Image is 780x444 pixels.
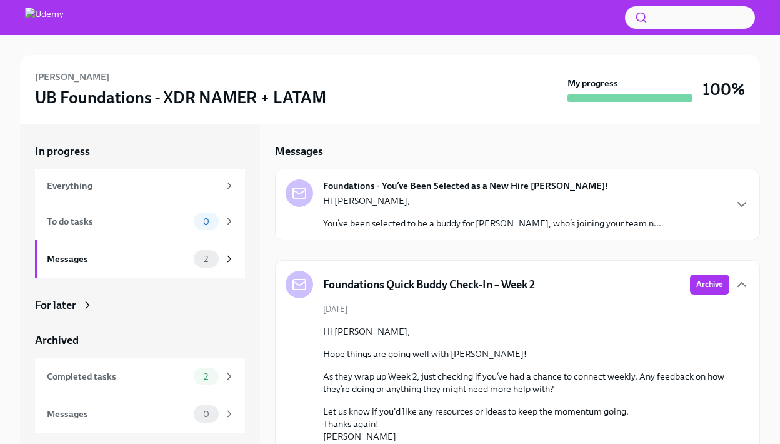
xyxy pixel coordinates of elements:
[47,179,219,193] div: Everything
[196,372,216,381] span: 2
[196,410,217,419] span: 0
[323,405,729,443] p: Let us know if you'd like any resources or ideas to keep the momentum going. Thanks again! [PERSO...
[35,333,245,348] a: Archived
[35,240,245,278] a: Messages2
[323,277,535,292] h5: Foundations Quick Buddy Check-In – Week 2
[690,275,729,295] button: Archive
[35,298,245,313] a: For later
[47,214,189,228] div: To do tasks
[323,217,661,230] p: You’ve been selected to be a buddy for [PERSON_NAME], who’s joining your team n...
[35,395,245,433] a: Messages0
[196,217,217,226] span: 0
[35,203,245,240] a: To do tasks0
[323,370,729,395] p: As they wrap up Week 2, just checking if you’ve had a chance to connect weekly. Any feedback on h...
[275,144,323,159] h5: Messages
[35,144,245,159] a: In progress
[323,179,608,192] strong: Foundations - You’ve Been Selected as a New Hire [PERSON_NAME]!
[35,70,109,84] h6: [PERSON_NAME]
[47,407,189,421] div: Messages
[323,194,661,207] p: Hi [PERSON_NAME],
[696,278,723,291] span: Archive
[35,86,326,109] h3: UB Foundations - XDR NAMER + LATAM
[25,8,64,28] img: Udemy
[702,78,745,101] h3: 100%
[35,298,76,313] div: For later
[196,255,216,264] span: 2
[323,303,347,315] span: [DATE]
[47,370,189,383] div: Completed tasks
[323,348,729,360] p: Hope things are going well with [PERSON_NAME]!
[47,252,189,266] div: Messages
[323,325,729,338] p: Hi [PERSON_NAME],
[35,358,245,395] a: Completed tasks2
[35,169,245,203] a: Everything
[567,77,618,89] strong: My progress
